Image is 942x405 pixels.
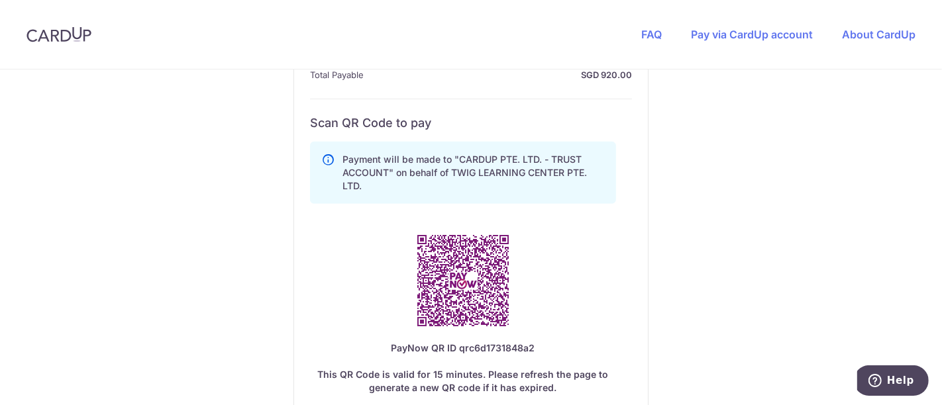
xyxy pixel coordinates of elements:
h6: Scan QR Code to pay [310,115,632,131]
strong: SGD 920.00 [369,67,632,83]
p: Payment will be made to "CARDUP PTE. LTD. - TRUST ACCOUNT" on behalf of TWIG LEARNING CENTER PTE.... [342,153,605,193]
a: FAQ [641,28,662,41]
a: About CardUp [842,28,916,41]
span: qrc6d1731848a2 [460,342,535,353]
div: This QR Code is valid for 15 minutes. Please refresh the page to generate a new QR code if it has... [310,341,616,394]
img: CardUp [26,26,91,42]
span: PayNow QR ID [392,342,457,353]
iframe: Opens a widget where you can find more information [857,365,929,398]
img: PayNow QR Code [402,220,524,341]
span: Total Payable [310,67,364,83]
a: Pay via CardUp account [691,28,813,41]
